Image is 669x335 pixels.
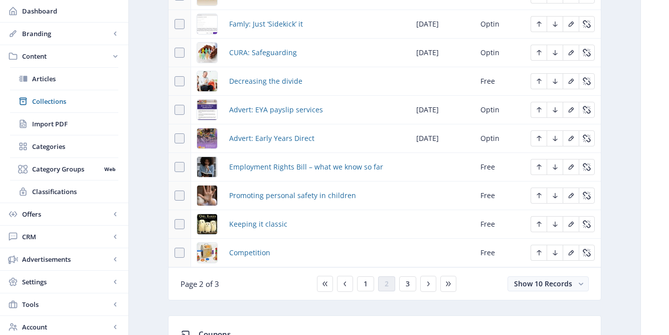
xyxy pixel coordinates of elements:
a: Edit page [579,19,595,28]
a: Edit page [531,133,547,142]
td: [DATE] [410,96,474,124]
a: Edit page [531,219,547,228]
a: Advert: EYA payslip services [229,104,323,116]
a: Advert: Early Years Direct [229,132,314,144]
a: Edit page [579,247,595,257]
a: Edit page [563,219,579,228]
a: Keeping it classic [229,218,287,230]
img: img_28-1.jpg [197,157,217,177]
a: Edit page [547,47,563,57]
img: img_26-1.jpg [197,100,217,120]
img: dba87215-3136-4dba-bcc2-87bf210fe1b9.png [197,43,217,63]
a: Edit page [531,76,547,85]
a: Edit page [547,190,563,200]
a: Famly: Just ‘Sidekick’ it [229,18,303,30]
span: Category Groups [32,164,101,174]
a: Edit page [531,161,547,171]
span: 2 [385,280,389,288]
span: Account [22,322,110,332]
td: [DATE] [410,124,474,153]
a: Edit page [547,133,563,142]
a: Edit page [531,47,547,57]
span: Import PDF [32,119,118,129]
span: Dashboard [22,6,120,16]
a: Edit page [563,161,579,171]
a: Edit page [547,219,563,228]
a: CURA: Safeguarding [229,47,297,59]
a: Edit page [579,76,595,85]
a: Classifications [10,181,118,203]
span: Classifications [32,187,118,197]
a: Promoting personal safety in children [229,190,356,202]
span: Branding [22,29,110,39]
td: Optin [474,124,525,153]
img: img_27-1.jpg [197,128,217,148]
span: Collections [32,96,118,106]
span: CRM [22,232,110,242]
a: Edit page [579,161,595,171]
a: Decreasing the divide [229,75,302,87]
td: Optin [474,10,525,39]
a: Edit page [531,19,547,28]
a: Import PDF [10,113,118,135]
a: Edit page [563,76,579,85]
a: Category GroupsWeb [10,158,118,180]
td: Free [474,153,525,182]
button: 3 [399,276,416,291]
a: Edit page [563,133,579,142]
td: Free [474,210,525,239]
span: Articles [32,74,118,84]
a: Edit page [547,161,563,171]
a: Categories [10,135,118,157]
a: Edit page [563,104,579,114]
td: [DATE] [410,10,474,39]
img: img_32-22.jpg [197,214,217,234]
span: Tools [22,299,110,309]
a: Edit page [563,47,579,57]
a: Edit page [547,19,563,28]
a: Edit page [531,190,547,200]
a: Edit page [531,247,547,257]
td: Optin [474,96,525,124]
a: Articles [10,68,118,90]
td: [DATE] [410,39,474,67]
span: Settings [22,277,110,287]
a: Collections [10,90,118,112]
span: Offers [22,209,110,219]
span: 1 [364,280,368,288]
td: Free [474,67,525,96]
td: Optin [474,39,525,67]
td: Free [474,239,525,267]
a: Employment Rights Bill – what we know so far [229,161,383,173]
a: Edit page [547,247,563,257]
img: img_24-3.jpg [197,71,217,91]
nb-badge: Web [101,164,118,174]
span: Show 10 Records [514,279,572,288]
a: Edit page [579,219,595,228]
a: Edit page [531,104,547,114]
span: Advertisements [22,254,110,264]
a: Edit page [563,247,579,257]
button: 1 [357,276,374,291]
a: Edit page [547,76,563,85]
button: 2 [378,276,395,291]
img: img_22-5.jpg [197,14,217,34]
span: Page 2 of 3 [181,279,219,289]
a: Edit page [547,104,563,114]
td: Free [474,182,525,210]
a: Competition [229,247,270,259]
span: 3 [406,280,410,288]
a: Edit page [579,133,595,142]
a: Edit page [579,47,595,57]
span: Categories [32,141,118,151]
button: Show 10 Records [508,276,589,291]
img: img_30-1.jpg [197,186,217,206]
a: Edit page [579,190,595,200]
